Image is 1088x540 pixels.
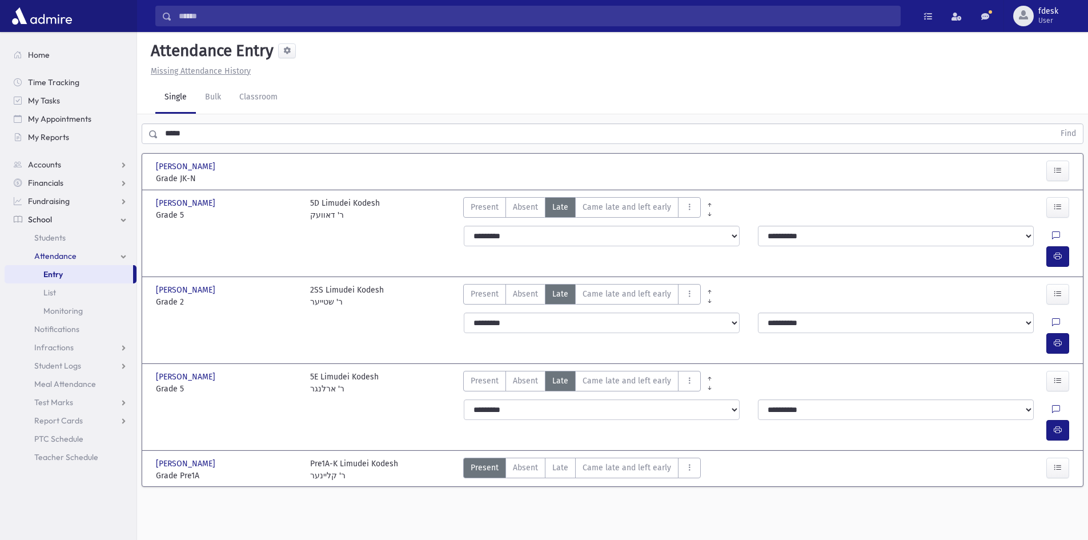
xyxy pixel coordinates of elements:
[156,197,218,209] span: [PERSON_NAME]
[34,434,83,444] span: PTC Schedule
[5,411,136,430] a: Report Cards
[583,201,671,213] span: Came late and left early
[471,288,499,300] span: Present
[310,371,379,395] div: 5E Limudei Kodesh ר' ארלנגר
[151,66,251,76] u: Missing Attendance History
[552,201,568,213] span: Late
[5,192,136,210] a: Fundraising
[156,458,218,470] span: [PERSON_NAME]
[43,306,83,316] span: Monitoring
[310,284,384,308] div: 2SS Limudei Kodesh ר' שטייער
[156,296,299,308] span: Grade 2
[5,338,136,357] a: Infractions
[471,375,499,387] span: Present
[34,452,98,462] span: Teacher Schedule
[34,379,96,389] span: Meal Attendance
[172,6,900,26] input: Search
[513,462,538,474] span: Absent
[471,201,499,213] span: Present
[28,196,70,206] span: Fundraising
[156,371,218,383] span: [PERSON_NAME]
[583,462,671,474] span: Came late and left early
[146,41,274,61] h5: Attendance Entry
[5,174,136,192] a: Financials
[9,5,75,27] img: AdmirePro
[310,458,398,482] div: Pre1A-K Limudei Kodesh ר' קליינער
[156,470,299,482] span: Grade Pre1A
[5,393,136,411] a: Test Marks
[34,397,73,407] span: Test Marks
[155,82,196,114] a: Single
[552,375,568,387] span: Late
[28,77,79,87] span: Time Tracking
[5,265,133,283] a: Entry
[34,342,74,353] span: Infractions
[34,233,66,243] span: Students
[196,82,230,114] a: Bulk
[34,324,79,334] span: Notifications
[5,229,136,247] a: Students
[583,288,671,300] span: Came late and left early
[146,66,251,76] a: Missing Attendance History
[28,114,91,124] span: My Appointments
[156,383,299,395] span: Grade 5
[5,73,136,91] a: Time Tracking
[156,209,299,221] span: Grade 5
[310,197,380,221] div: 5D Limudei Kodesh ר' דאוועק
[513,201,538,213] span: Absent
[28,159,61,170] span: Accounts
[5,46,136,64] a: Home
[5,283,136,302] a: List
[1054,124,1083,143] button: Find
[28,214,52,225] span: School
[1038,7,1058,16] span: fdesk
[28,178,63,188] span: Financials
[5,91,136,110] a: My Tasks
[463,197,701,221] div: AttTypes
[28,95,60,106] span: My Tasks
[5,210,136,229] a: School
[34,415,83,426] span: Report Cards
[43,287,56,298] span: List
[5,128,136,146] a: My Reports
[34,251,77,261] span: Attendance
[5,320,136,338] a: Notifications
[5,430,136,448] a: PTC Schedule
[513,288,538,300] span: Absent
[463,284,701,308] div: AttTypes
[463,371,701,395] div: AttTypes
[552,288,568,300] span: Late
[583,375,671,387] span: Came late and left early
[43,269,63,279] span: Entry
[1038,16,1058,25] span: User
[28,132,69,142] span: My Reports
[552,462,568,474] span: Late
[471,462,499,474] span: Present
[230,82,287,114] a: Classroom
[156,284,218,296] span: [PERSON_NAME]
[28,50,50,60] span: Home
[463,458,701,482] div: AttTypes
[156,173,299,185] span: Grade JK-N
[513,375,538,387] span: Absent
[34,361,81,371] span: Student Logs
[5,155,136,174] a: Accounts
[5,448,136,466] a: Teacher Schedule
[5,247,136,265] a: Attendance
[5,375,136,393] a: Meal Attendance
[5,357,136,375] a: Student Logs
[5,302,136,320] a: Monitoring
[156,161,218,173] span: [PERSON_NAME]
[5,110,136,128] a: My Appointments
